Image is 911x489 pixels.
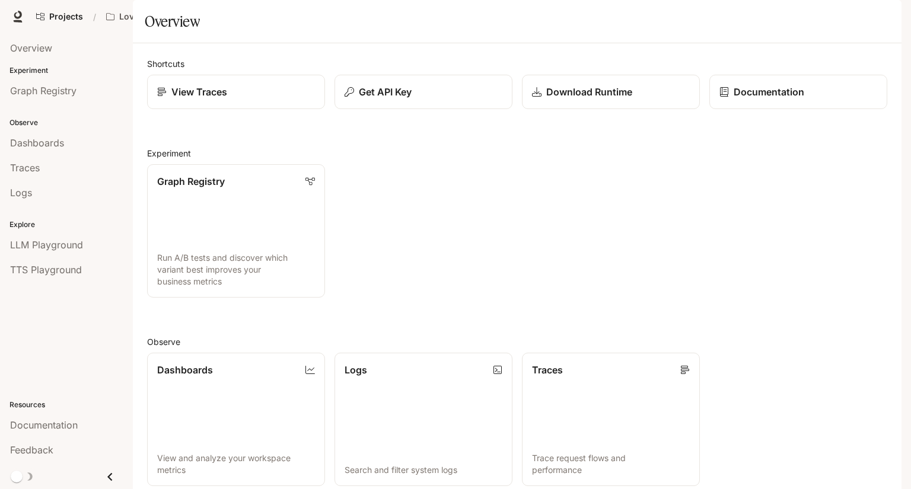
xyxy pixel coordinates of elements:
[147,335,887,348] h2: Observe
[49,12,83,22] span: Projects
[145,9,200,33] h1: Overview
[335,353,512,486] a: LogsSearch and filter system logs
[171,85,227,99] p: View Traces
[147,75,325,109] a: View Traces
[88,11,101,23] div: /
[522,353,700,486] a: TracesTrace request flows and performance
[335,75,512,109] button: Get API Key
[345,464,502,476] p: Search and filter system logs
[147,164,325,298] a: Graph RegistryRun A/B tests and discover which variant best improves your business metrics
[359,85,412,99] p: Get API Key
[147,57,887,70] h2: Shortcuts
[532,363,563,377] p: Traces
[522,75,700,109] a: Download Runtime
[157,252,315,287] p: Run A/B tests and discover which variant best improves your business metrics
[31,5,88,28] a: Go to projects
[119,12,179,22] p: Love Bird Cam
[157,174,225,188] p: Graph Registry
[532,452,690,476] p: Trace request flows and performance
[734,85,804,99] p: Documentation
[157,363,213,377] p: Dashboards
[546,85,632,99] p: Download Runtime
[147,147,887,159] h2: Experiment
[157,452,315,476] p: View and analyze your workspace metrics
[345,363,367,377] p: Logs
[101,5,197,28] button: All workspaces
[147,353,325,486] a: DashboardsView and analyze your workspace metrics
[709,75,887,109] a: Documentation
